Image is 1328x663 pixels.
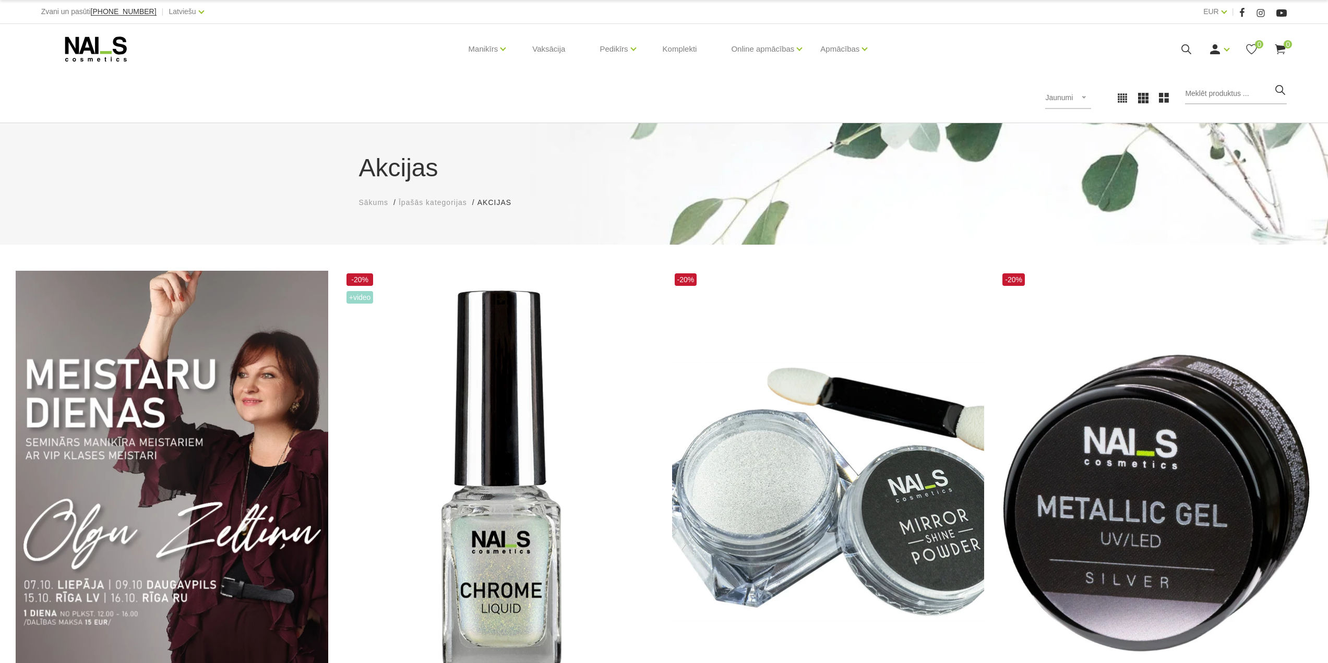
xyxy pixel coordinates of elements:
[1245,43,1258,56] a: 0
[1255,40,1263,49] span: 0
[399,197,467,208] a: Īpašās kategorijas
[524,24,573,74] a: Vaksācija
[477,197,522,208] li: Akcijas
[359,198,389,207] span: Sākums
[162,5,164,18] span: |
[1203,5,1219,18] a: EUR
[1002,273,1025,286] span: -20%
[399,198,467,207] span: Īpašās kategorijas
[654,24,705,74] a: Komplekti
[675,273,697,286] span: -20%
[169,5,196,18] a: Latviešu
[91,8,157,16] a: [PHONE_NUMBER]
[1045,93,1073,102] span: Jaunumi
[346,291,374,304] span: +Video
[1284,40,1292,49] span: 0
[1232,5,1234,18] span: |
[731,28,794,70] a: Online apmācības
[469,28,498,70] a: Manikīrs
[359,197,389,208] a: Sākums
[820,28,859,70] a: Apmācības
[1185,83,1287,104] input: Meklēt produktus ...
[359,149,970,187] h1: Akcijas
[1274,43,1287,56] a: 0
[346,273,374,286] span: -20%
[600,28,628,70] a: Pedikīrs
[91,7,157,16] span: [PHONE_NUMBER]
[41,5,157,18] div: Zvani un pasūti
